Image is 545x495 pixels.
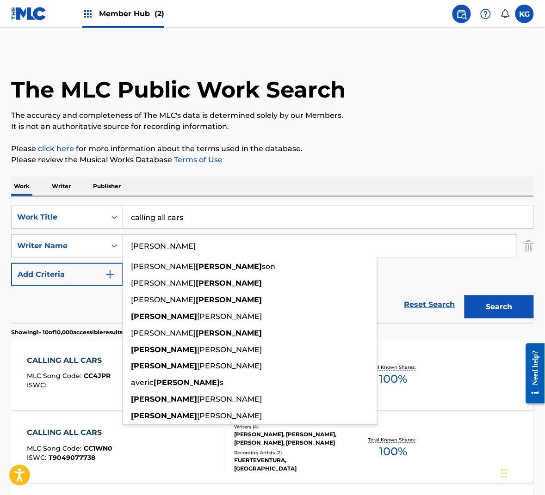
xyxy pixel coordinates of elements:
[11,121,534,132] p: It is not an authoritative source for recording information.
[90,177,124,196] p: Publisher
[234,431,349,447] div: [PERSON_NAME], [PERSON_NAME], [PERSON_NAME], [PERSON_NAME]
[11,341,534,410] a: CALLING ALL CARSMLC Song Code:CC4JPRISWC:Writers (1)[PERSON_NAME]Recording Artists (5)DJ LO-FI, D...
[502,460,507,488] div: Drag
[220,379,223,387] span: s
[131,329,196,337] span: [PERSON_NAME]
[131,279,196,287] span: [PERSON_NAME]
[84,445,112,453] span: CC1WN0
[17,240,100,251] div: Writer Name
[379,444,407,460] span: 100 %
[131,295,196,304] span: [PERSON_NAME]
[11,263,123,286] button: Add Criteria
[131,395,197,404] strong: [PERSON_NAME]
[197,395,262,404] span: [PERSON_NAME]
[262,262,275,271] span: son
[196,262,262,271] strong: [PERSON_NAME]
[501,9,510,18] div: Notifications
[197,412,262,421] span: [PERSON_NAME]
[368,437,418,444] p: Total Known Shares:
[172,155,223,164] a: Terms of Use
[27,445,84,453] span: MLC Song Code :
[131,362,197,371] strong: [PERSON_NAME]
[197,312,262,321] span: [PERSON_NAME]
[196,295,262,304] strong: [PERSON_NAME]
[196,279,262,287] strong: [PERSON_NAME]
[131,379,154,387] span: averic
[27,454,49,462] span: ISWC :
[27,355,111,366] div: CALLING ALL CARS
[197,362,262,371] span: [PERSON_NAME]
[27,372,84,380] span: MLC Song Code :
[155,9,164,18] span: (2)
[524,234,534,257] img: Delete Criterion
[379,371,407,388] span: 100 %
[11,110,534,121] p: The accuracy and completeness of The MLC's data is determined solely by our Members.
[519,336,545,410] iframe: Resource Center
[11,414,534,483] a: CALLING ALL CARSMLC Song Code:CC1WN0ISWC:T9049077738Writers (4)[PERSON_NAME], [PERSON_NAME], [PER...
[84,372,111,380] span: CC4JPR
[27,381,49,390] span: ISWC :
[131,345,197,354] strong: [PERSON_NAME]
[11,328,163,336] p: Showing 1 - 10 of 10,000 accessible results (Total 325,887 )
[196,329,262,337] strong: [PERSON_NAME]
[131,262,196,271] span: [PERSON_NAME]
[38,144,74,153] a: click here
[49,177,74,196] p: Writer
[464,295,534,318] button: Search
[17,212,100,223] div: Work Title
[105,269,116,280] img: 9d2ae6d4665cec9f34b9.svg
[452,5,471,23] a: Public Search
[11,7,47,20] img: MLC Logo
[154,379,220,387] strong: [PERSON_NAME]
[11,143,534,154] p: Please for more information about the terms used in the database.
[477,5,495,23] div: Help
[49,454,95,462] span: T9049077738
[197,345,262,354] span: [PERSON_NAME]
[131,312,197,321] strong: [PERSON_NAME]
[99,8,164,19] span: Member Hub
[400,294,460,315] a: Reset Search
[515,5,534,23] div: User Menu
[82,8,93,19] img: Top Rightsholders
[27,428,112,439] div: CALLING ALL CARS
[11,154,534,165] p: Please review the Musical Works Database
[480,8,491,19] img: help
[11,177,32,196] p: Work
[11,76,346,104] h1: The MLC Public Work Search
[368,364,418,371] p: Total Known Shares:
[234,450,349,457] div: Recording Artists ( 2 )
[234,424,349,431] div: Writers ( 4 )
[234,457,349,473] div: FUERTEVENTURA, [GEOGRAPHIC_DATA]
[499,451,545,495] iframe: Chat Widget
[456,8,467,19] img: search
[131,412,197,421] strong: [PERSON_NAME]
[11,206,534,323] form: Search Form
